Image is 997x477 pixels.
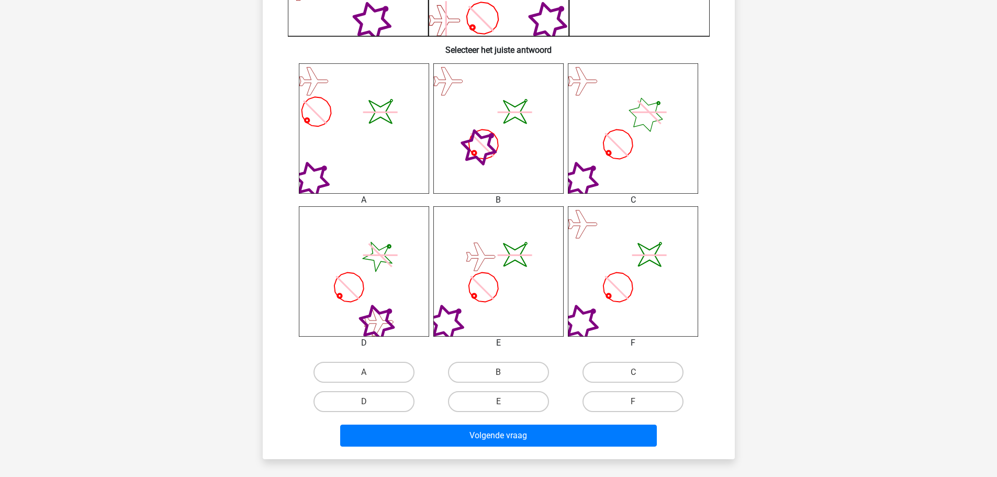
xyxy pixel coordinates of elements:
label: D [313,391,415,412]
button: Volgende vraag [340,425,657,447]
label: F [582,391,684,412]
div: F [560,337,706,349]
div: E [425,337,572,349]
div: C [560,194,706,206]
div: A [291,194,437,206]
div: B [425,194,572,206]
h6: Selecteer het juiste antwoord [279,37,718,55]
label: A [313,362,415,383]
label: E [448,391,549,412]
div: D [291,337,437,349]
label: B [448,362,549,383]
label: C [582,362,684,383]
